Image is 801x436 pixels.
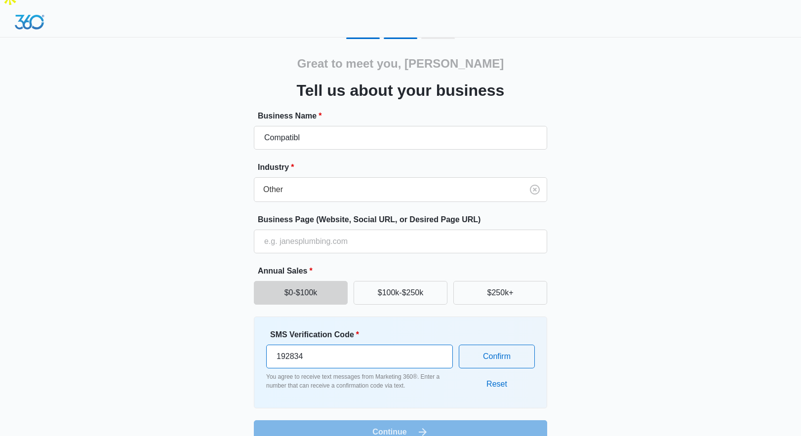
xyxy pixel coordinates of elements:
[254,126,547,150] input: e.g. Jane's Plumbing
[258,214,551,226] label: Business Page (Website, Social URL, or Desired Page URL)
[258,265,551,277] label: Annual Sales
[527,182,543,198] button: Clear
[297,79,505,102] h3: Tell us about your business
[270,329,457,341] label: SMS Verification Code
[453,281,547,305] button: $250k+
[354,281,447,305] button: $100k-$250k
[258,110,551,122] label: Business Name
[297,55,504,73] h2: Great to meet you, [PERSON_NAME]
[477,372,517,396] button: Reset
[266,345,453,368] input: Enter verification code
[254,230,547,253] input: e.g. janesplumbing.com
[459,345,535,368] button: Confirm
[266,372,453,390] p: You agree to receive text messages from Marketing 360®. Enter a number that can receive a confirm...
[254,281,348,305] button: $0-$100k
[258,161,551,173] label: Industry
